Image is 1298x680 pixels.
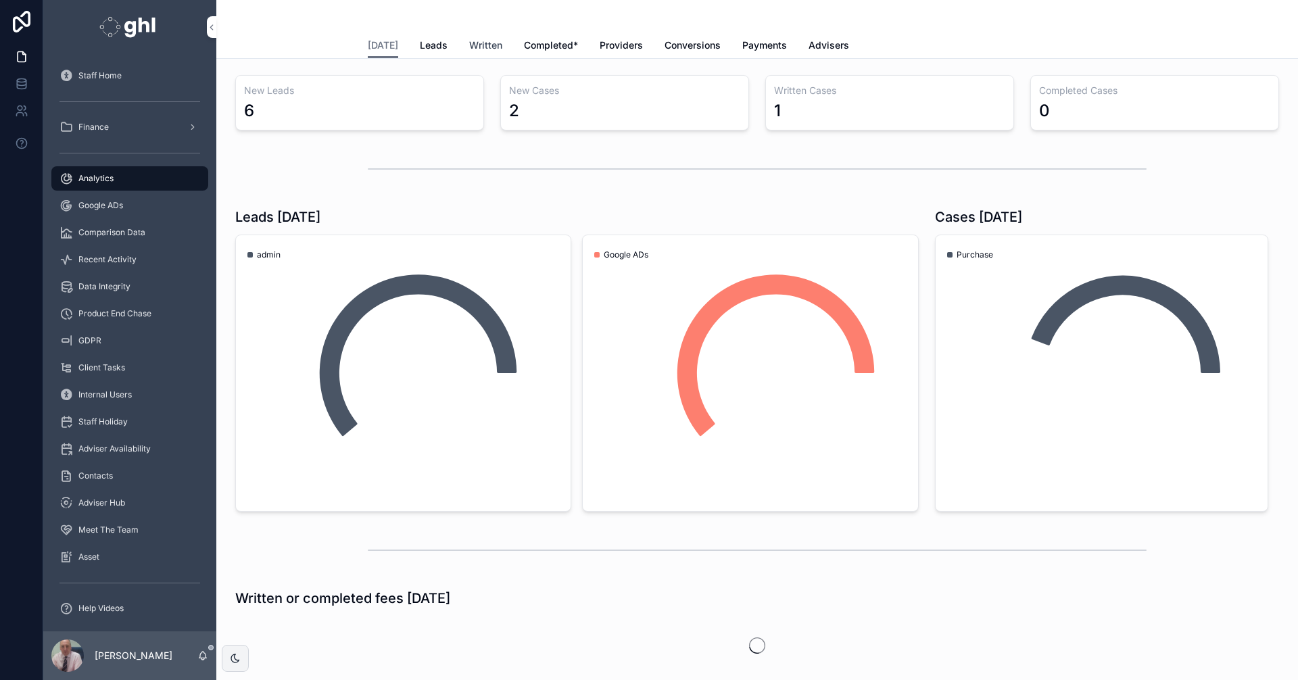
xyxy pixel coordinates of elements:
a: Conversions [665,33,721,60]
a: Completed* [524,33,578,60]
a: [DATE] [368,33,398,59]
a: Internal Users [51,383,208,407]
span: Help Videos [78,603,124,614]
span: GDPR [78,335,101,346]
img: App logo [99,16,160,38]
a: Written [469,33,502,60]
h3: Written Cases [774,84,1005,97]
div: chart [591,243,909,503]
a: Adviser Availability [51,437,208,461]
h1: Leads [DATE] [235,208,320,226]
div: scrollable content [43,54,216,631]
span: Internal Users [78,389,132,400]
h3: New Cases [509,84,740,97]
div: 1 [774,100,781,122]
a: Payments [742,33,787,60]
span: [DATE] [368,39,398,52]
div: 0 [1039,100,1050,122]
div: chart [944,243,1259,503]
a: GDPR [51,329,208,353]
span: Staff Holiday [78,416,128,427]
span: Advisers [809,39,849,52]
a: Analytics [51,166,208,191]
a: Adviser Hub [51,491,208,515]
span: Purchase [957,249,993,260]
span: Adviser Availability [78,443,151,454]
a: Staff Home [51,64,208,88]
h1: Written or completed fees [DATE] [235,589,450,608]
a: Recent Activity [51,247,208,272]
p: [PERSON_NAME] [95,649,172,662]
span: Meet The Team [78,525,139,535]
a: Data Integrity [51,274,208,299]
span: Comparison Data [78,227,145,238]
span: Finance [78,122,109,132]
span: Google ADs [604,249,648,260]
a: Contacts [51,464,208,488]
span: Google ADs [78,200,123,211]
span: Completed* [524,39,578,52]
span: Contacts [78,470,113,481]
a: Meet The Team [51,518,208,542]
div: 2 [509,100,519,122]
a: Google ADs [51,193,208,218]
div: 6 [244,100,254,122]
a: Finance [51,115,208,139]
a: Help Videos [51,596,208,621]
a: Asset [51,545,208,569]
a: Comparison Data [51,220,208,245]
div: chart [244,243,562,503]
a: Providers [600,33,643,60]
span: Payments [742,39,787,52]
h1: Cases [DATE] [935,208,1022,226]
h3: New Leads [244,84,475,97]
span: Analytics [78,173,114,184]
span: Product End Chase [78,308,151,319]
a: Product End Chase [51,301,208,326]
span: Written [469,39,502,52]
span: admin [257,249,281,260]
span: Data Integrity [78,281,130,292]
span: Leads [420,39,448,52]
span: Providers [600,39,643,52]
a: Advisers [809,33,849,60]
a: Staff Holiday [51,410,208,434]
h3: Completed Cases [1039,84,1270,97]
a: Leads [420,33,448,60]
span: Recent Activity [78,254,137,265]
span: Asset [78,552,99,562]
span: Conversions [665,39,721,52]
span: Client Tasks [78,362,125,373]
a: Client Tasks [51,356,208,380]
span: Adviser Hub [78,497,125,508]
span: Staff Home [78,70,122,81]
